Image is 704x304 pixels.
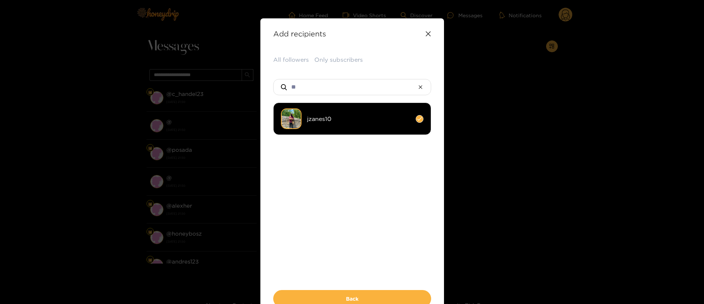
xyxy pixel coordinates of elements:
button: All followers [273,56,309,64]
img: y3lbc-6fc38bb7-d84e-4a22-86ae-7b8eb055153d.jpeg [281,108,302,129]
span: jzanes10 [307,115,410,123]
button: Only subscribers [314,56,363,64]
strong: Add recipients [273,29,326,38]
